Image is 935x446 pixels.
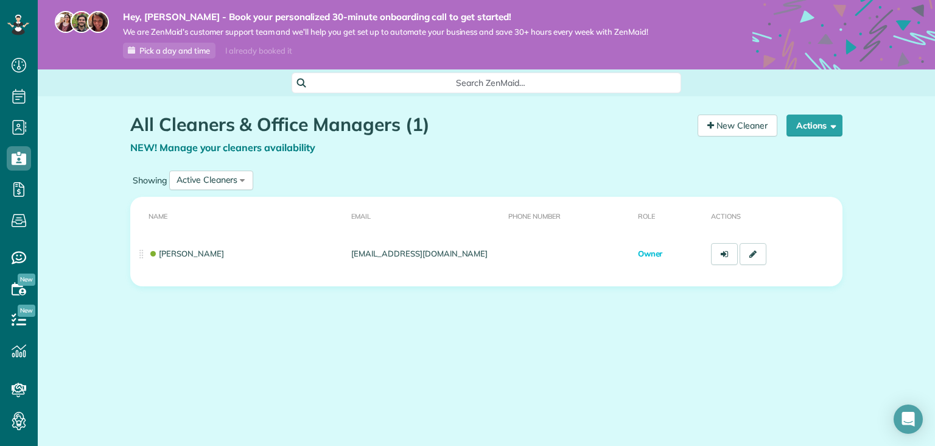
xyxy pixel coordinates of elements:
button: Actions [786,115,842,136]
strong: Hey, [PERSON_NAME] - Book your personalized 30-minute onboarding call to get started! [123,11,648,23]
th: Email [346,197,503,234]
img: jorge-587dff0eeaa6aab1f244e6dc62b8924c3b6ad411094392a53c71c6c4a576187d.jpg [71,11,93,33]
img: maria-72a9807cf96188c08ef61303f053569d2e2a8a1cde33d635c8a3ac13582a053d.jpg [55,11,77,33]
td: [EMAIL_ADDRESS][DOMAIN_NAME] [346,234,503,274]
span: We are ZenMaid’s customer support team and we’ll help you get set up to automate your business an... [123,27,648,37]
th: Phone number [503,197,633,234]
th: Name [130,197,346,234]
th: Actions [706,197,842,234]
img: michelle-19f622bdf1676172e81f8f8fba1fb50e276960ebfe0243fe18214015130c80e4.jpg [87,11,109,33]
span: New [18,274,35,286]
a: NEW! Manage your cleaners availability [130,141,315,154]
th: Role [633,197,707,234]
h1: All Cleaners & Office Managers (1) [130,115,688,135]
a: [PERSON_NAME] [149,249,224,258]
span: Pick a day and time [139,46,210,55]
div: Active Cleaners [177,174,237,186]
a: Pick a day and time [123,43,215,58]
span: Owner [638,249,663,258]
span: New [18,305,35,317]
div: I already booked it [218,43,299,58]
label: Showing [130,174,169,186]
a: New Cleaner [698,115,777,136]
div: Open Intercom Messenger [894,405,923,434]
